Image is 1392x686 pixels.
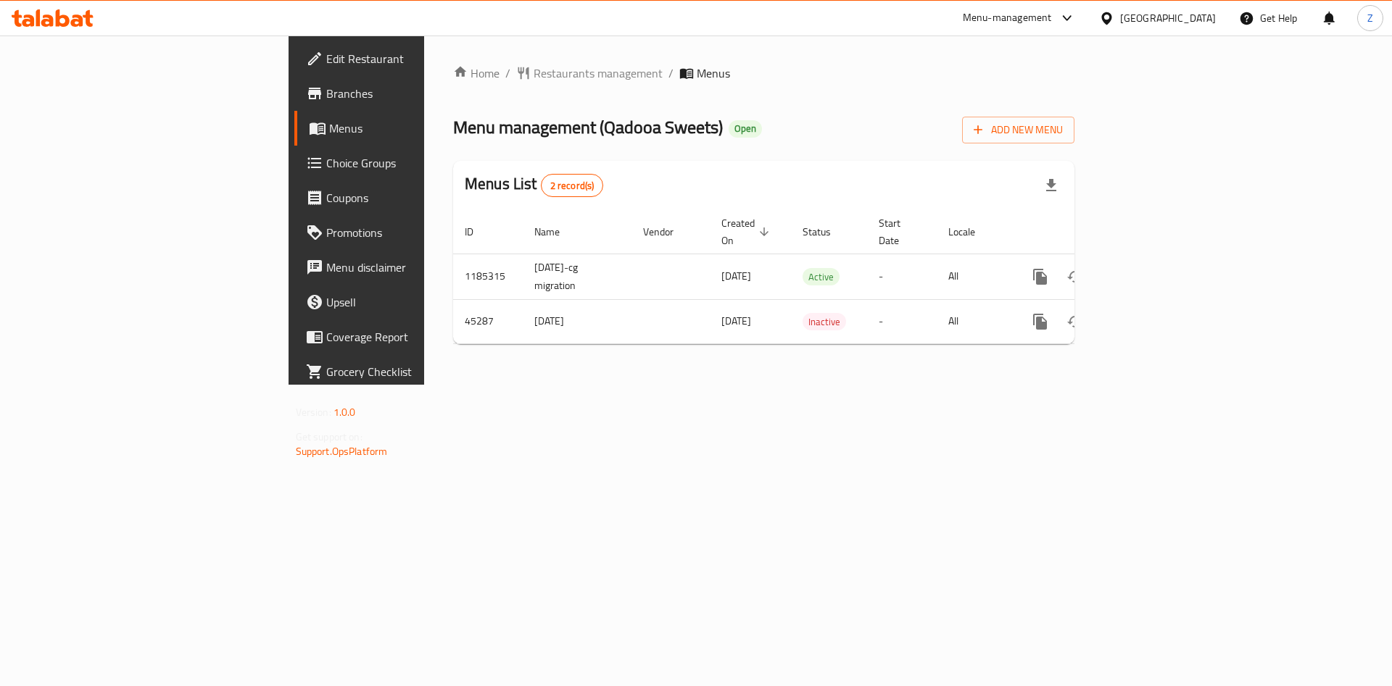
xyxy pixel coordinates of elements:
div: Open [729,120,762,138]
a: Grocery Checklist [294,354,521,389]
a: Coverage Report [294,319,521,354]
span: Start Date [879,214,919,249]
span: Restaurants management [534,64,663,82]
span: 2 record(s) [542,179,603,193]
td: All [937,299,1011,343]
span: Z [1367,10,1373,26]
table: enhanced table [453,210,1174,344]
td: [DATE] [523,299,631,343]
button: more [1023,259,1058,294]
span: Locale [948,223,994,240]
a: Branches [294,76,521,111]
span: Created On [721,214,774,249]
span: Choice Groups [326,154,510,172]
span: Inactive [803,314,846,330]
span: Edit Restaurant [326,50,510,67]
span: Name [534,223,579,240]
span: 1.0.0 [333,403,356,422]
span: Open [729,122,762,135]
span: Status [803,223,850,240]
span: Upsell [326,293,510,311]
div: Total records count [541,174,604,197]
span: Branches [326,85,510,102]
span: Version: [296,403,331,422]
li: / [668,64,674,82]
a: Support.OpsPlatform [296,442,388,461]
span: Menus [329,120,510,137]
div: Active [803,268,840,285]
span: Menu management ( Qadooa Sweets ) [453,111,723,143]
a: Promotions [294,215,521,250]
span: Active [803,269,840,285]
h2: Menus List [465,173,603,197]
button: Change Status [1058,304,1093,339]
div: Export file [1034,168,1069,203]
td: [DATE]-cg migration [523,254,631,299]
div: Inactive [803,313,846,330]
div: Menu-management [963,9,1052,27]
button: more [1023,304,1058,339]
div: [GEOGRAPHIC_DATA] [1120,10,1216,26]
a: Edit Restaurant [294,41,521,76]
span: Vendor [643,223,692,240]
span: Menu disclaimer [326,259,510,276]
button: Change Status [1058,259,1093,294]
td: All [937,254,1011,299]
td: - [867,299,937,343]
a: Choice Groups [294,146,521,180]
td: - [867,254,937,299]
span: Coverage Report [326,328,510,346]
span: [DATE] [721,267,751,285]
a: Coupons [294,180,521,215]
span: Grocery Checklist [326,363,510,380]
a: Restaurants management [516,64,663,82]
span: Menus [697,64,730,82]
span: Get support on: [296,427,362,446]
th: Actions [1011,210,1174,254]
span: ID [465,223,492,240]
span: Promotions [326,224,510,241]
a: Menu disclaimer [294,250,521,285]
a: Menus [294,111,521,146]
nav: breadcrumb [453,64,1074,82]
a: Upsell [294,285,521,319]
span: Coupons [326,189,510,206]
span: [DATE] [721,311,751,330]
button: Add New Menu [962,117,1074,143]
span: Add New Menu [974,121,1063,139]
